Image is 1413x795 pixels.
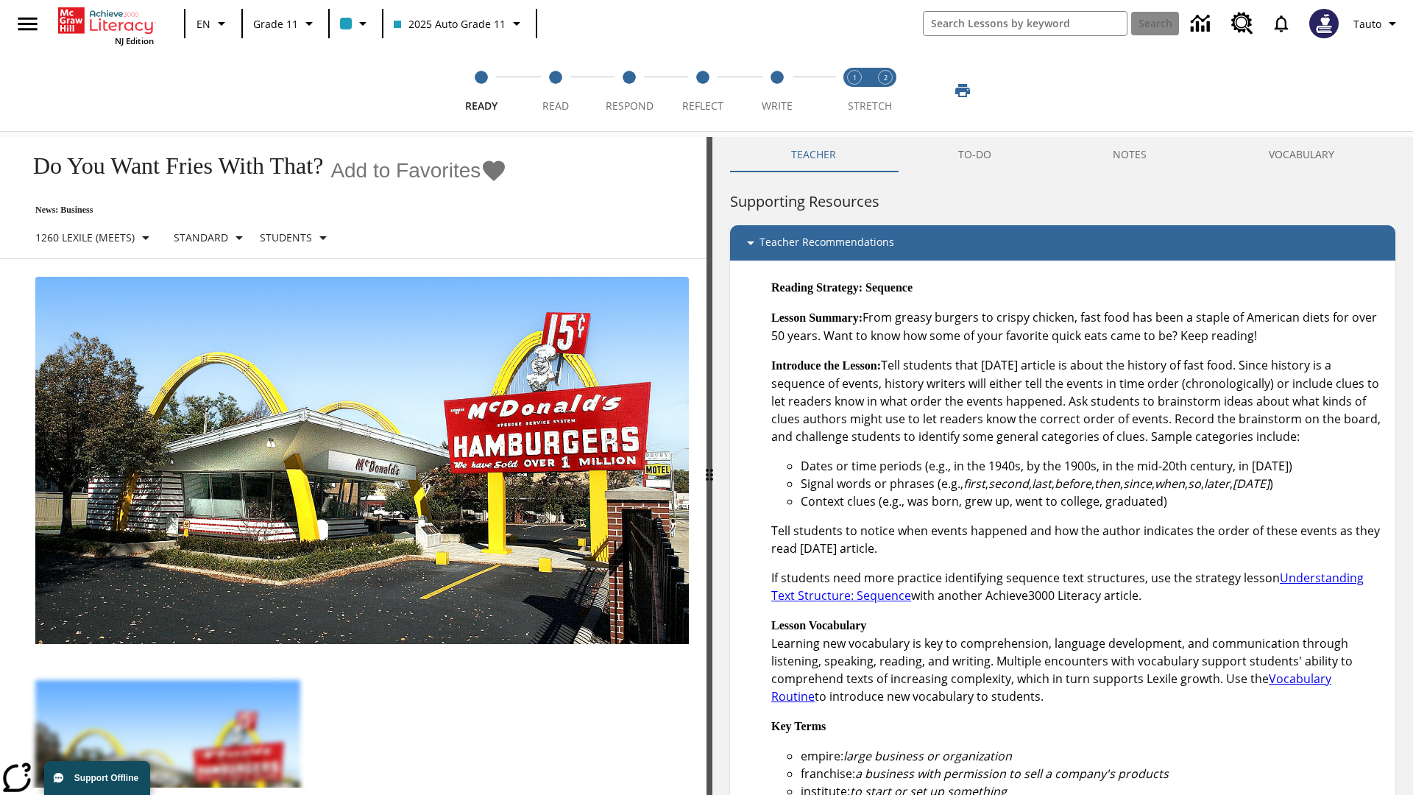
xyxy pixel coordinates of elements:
[1188,476,1201,492] em: so
[771,359,881,372] strong: Introduce the Lesson:
[801,765,1384,782] li: franchise:
[771,311,863,324] strong: Lesson Summary:
[1182,4,1222,44] a: Data Center
[254,225,338,251] button: Select Student
[1204,476,1230,492] em: later
[771,619,866,632] strong: Lesson Vocabulary
[833,50,876,131] button: Stretch Read step 1 of 2
[771,569,1384,604] p: If students need more practice identifying sequence text structures, use the strategy lesson with...
[35,230,135,245] p: 1260 Lexile (Meets)
[771,308,1384,344] p: From greasy burgers to crispy chicken, fast food has been a staple of American diets for over 50 ...
[1353,16,1381,32] span: Tauto
[771,616,1384,705] p: Learning new vocabulary is key to comprehension, language development, and communication through ...
[730,137,897,172] button: Teacher
[6,2,49,46] button: Open side menu
[759,234,894,252] p: Teacher Recommendations
[1233,476,1269,492] em: [DATE]
[334,10,378,37] button: Class color is light blue. Change class color
[260,230,312,245] p: Students
[29,225,160,251] button: Select Lexile, 1260 Lexile (Meets)
[253,16,298,32] span: Grade 11
[465,99,497,113] span: Ready
[115,35,154,46] span: NJ Edition
[771,720,826,732] strong: Key Terms
[174,230,228,245] p: Standard
[712,137,1413,795] div: activity
[771,281,863,294] strong: Reading Strategy:
[1094,476,1120,492] em: then
[512,50,598,131] button: Read step 2 of 5
[542,99,569,113] span: Read
[801,747,1384,765] li: empire:
[864,50,907,131] button: Stretch Respond step 2 of 2
[801,492,1384,510] li: Context clues (e.g., was born, grew up, went to college, graduated)
[730,190,1395,213] h6: Supporting Resources
[1300,4,1348,43] button: Select a new avatar
[18,205,507,216] p: News: Business
[682,99,723,113] span: Reflect
[853,73,857,82] text: 1
[18,152,323,180] h1: Do You Want Fries With That?
[771,356,1384,445] p: Tell students that [DATE] article is about the history of fast food. Since history is a sequence ...
[388,10,531,37] button: Class: 2025 Auto Grade 11, Select your class
[1309,9,1339,38] img: Avatar
[848,99,892,113] span: STRETCH
[247,10,324,37] button: Grade: Grade 11, Select a grade
[1123,476,1152,492] em: since
[843,748,1012,764] em: large business or organization
[58,4,154,46] div: Home
[939,77,986,104] button: Print
[706,137,712,795] div: Press Enter or Spacebar and then press right and left arrow keys to move the slider
[587,50,672,131] button: Respond step 3 of 5
[1348,10,1407,37] button: Profile/Settings
[660,50,746,131] button: Reflect step 4 of 5
[330,159,481,183] span: Add to Favorites
[35,277,689,645] img: One of the first McDonald's stores, with the iconic red sign and golden arches.
[1055,476,1091,492] em: before
[1155,476,1185,492] em: when
[884,73,888,82] text: 2
[924,12,1127,35] input: search field
[771,522,1384,557] p: Tell students to notice when events happened and how the author indicates the order of these even...
[865,281,913,294] strong: Sequence
[762,99,793,113] span: Write
[734,50,820,131] button: Write step 5 of 5
[74,773,138,783] span: Support Offline
[730,137,1395,172] div: Instructional Panel Tabs
[1222,4,1262,43] a: Resource Center, Will open in new tab
[196,16,210,32] span: EN
[801,457,1384,475] li: Dates or time periods (e.g., in the 1940s, by the 1900s, in the mid-20th century, in [DATE])
[168,225,254,251] button: Scaffolds, Standard
[606,99,654,113] span: Respond
[439,50,524,131] button: Ready step 1 of 5
[190,10,237,37] button: Language: EN, Select a language
[330,158,507,183] button: Add to Favorites - Do You Want Fries With That?
[855,766,1169,782] em: a business with permission to sell a company's products
[1052,137,1208,172] button: NOTES
[801,475,1384,492] li: Signal words or phrases (e.g., , , , , , , , , , )
[963,476,985,492] em: first
[897,137,1052,172] button: TO-DO
[394,16,506,32] span: 2025 Auto Grade 11
[730,225,1395,261] div: Teacher Recommendations
[44,761,150,795] button: Support Offline
[1208,137,1395,172] button: VOCABULARY
[1262,4,1300,43] a: Notifications
[1032,476,1052,492] em: last
[988,476,1029,492] em: second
